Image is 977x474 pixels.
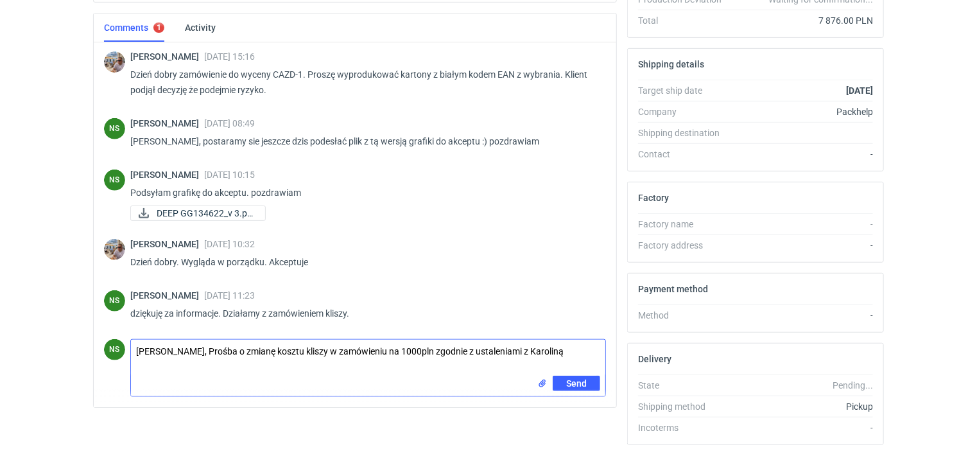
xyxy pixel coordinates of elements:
[638,105,732,118] div: Company
[638,218,732,231] div: Factory name
[732,148,873,161] div: -
[104,118,125,139] figcaption: NS
[104,339,125,360] figcaption: NS
[732,14,873,27] div: 7 876.00 PLN
[104,290,125,312] figcaption: NS
[732,239,873,252] div: -
[638,239,732,252] div: Factory address
[130,239,204,249] span: [PERSON_NAME]
[204,290,255,301] span: [DATE] 11:23
[130,67,596,98] p: Dzień dobry zamówienie do wyceny CAZD-1. Proszę wyprodukować kartony z białym kodem EAN z wybrani...
[130,306,596,321] p: dziękuję za informacje. Działamy z zamówieniem kliszy.
[638,59,704,69] h2: Shipping details
[638,127,732,139] div: Shipping destination
[732,309,873,322] div: -
[638,14,732,27] div: Total
[638,400,732,413] div: Shipping method
[846,85,873,96] strong: [DATE]
[130,206,266,221] a: DEEP GG134622_v 3.pd...
[130,134,596,149] p: [PERSON_NAME], postaramy sie jeszcze dzis podesłać plik z tą wersją grafiki do akceptu :) pozdrawiam
[566,379,587,388] span: Send
[204,170,255,180] span: [DATE] 10:15
[104,118,125,139] div: Natalia Stępak
[157,206,255,220] span: DEEP GG134622_v 3.pd...
[130,185,596,200] p: Podsyłam grafikę do akceptu. pozdrawiam
[204,239,255,249] span: [DATE] 10:32
[732,105,873,118] div: Packhelp
[638,284,708,294] h2: Payment method
[185,13,216,42] a: Activity
[130,254,596,270] p: Dzień dobry. Wygląda w porządku. Akceptuje
[638,193,669,203] h2: Factory
[104,170,125,191] div: Natalia Stępak
[104,13,164,42] a: Comments1
[204,118,255,128] span: [DATE] 08:49
[638,354,671,364] h2: Delivery
[638,379,732,392] div: State
[104,170,125,191] figcaption: NS
[131,340,605,376] textarea: [PERSON_NAME], Prośba o zmianę kosztu kliszy w zamówieniu na 1000pln zgodnie z ustaleniami z Karo...
[833,380,873,391] em: Pending...
[130,118,204,128] span: [PERSON_NAME]
[130,206,259,221] div: DEEP GG134622_v 3.pdf
[130,170,204,180] span: [PERSON_NAME]
[553,376,600,391] button: Send
[638,309,732,322] div: Method
[104,290,125,312] div: Natalia Stępak
[732,421,873,434] div: -
[157,23,161,32] div: 1
[130,290,204,301] span: [PERSON_NAME]
[104,51,125,73] img: Michał Palasek
[638,84,732,97] div: Target ship date
[104,239,125,260] img: Michał Palasek
[204,51,255,62] span: [DATE] 15:16
[732,218,873,231] div: -
[104,339,125,360] div: Natalia Stępak
[130,51,204,62] span: [PERSON_NAME]
[638,148,732,161] div: Contact
[638,421,732,434] div: Incoterms
[732,400,873,413] div: Pickup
